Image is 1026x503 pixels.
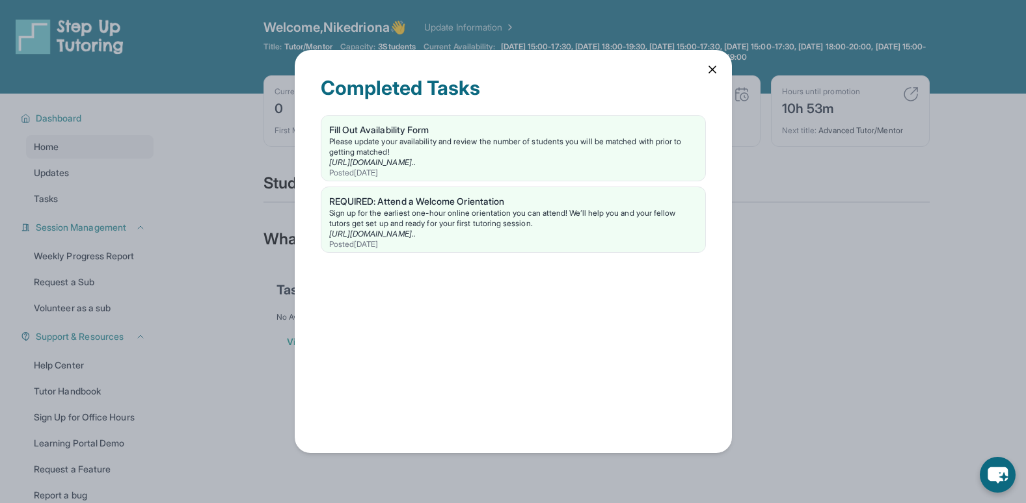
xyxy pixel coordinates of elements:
div: Sign up for the earliest one-hour online orientation you can attend! We’ll help you and your fell... [329,208,697,229]
a: REQUIRED: Attend a Welcome OrientationSign up for the earliest one-hour online orientation you ca... [321,187,705,252]
div: Posted [DATE] [329,239,697,250]
a: [URL][DOMAIN_NAME].. [329,229,416,239]
a: Fill Out Availability FormPlease update your availability and review the number of students you w... [321,116,705,181]
div: Completed Tasks [321,76,706,115]
div: Fill Out Availability Form [329,123,697,136]
div: Posted [DATE] [329,168,697,178]
button: chat-button [980,457,1016,493]
div: REQUIRED: Attend a Welcome Orientation [329,195,697,208]
div: Please update your availability and review the number of students you will be matched with prior ... [329,136,697,157]
a: [URL][DOMAIN_NAME].. [329,157,416,167]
